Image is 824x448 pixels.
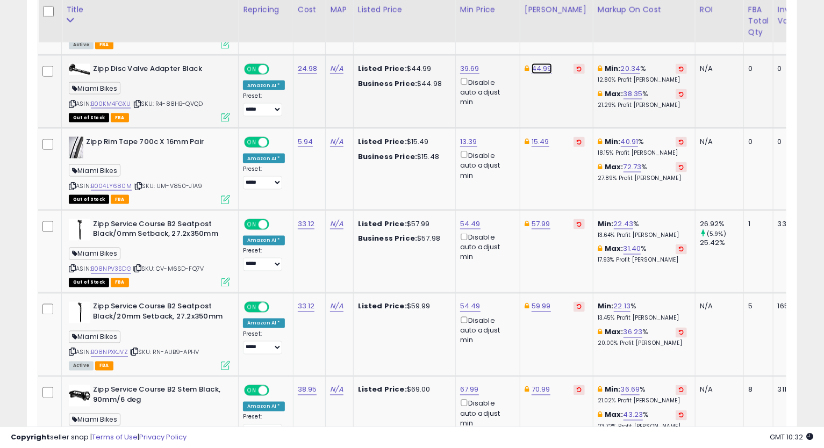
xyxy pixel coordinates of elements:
[748,302,765,312] div: 5
[69,137,83,158] img: 41v5xrvtNrL._SL40_.jpg
[598,102,687,109] p: 21.29% Profit [PERSON_NAME]
[95,40,113,49] span: FBA
[598,302,687,322] div: %
[358,64,447,74] div: $44.99
[460,136,477,147] a: 13.39
[91,182,132,191] a: B004LY680M
[358,152,447,162] div: $15.48
[243,4,289,16] div: Repricing
[298,385,317,395] a: 38.95
[460,4,515,16] div: Min Price
[95,362,113,371] span: FBA
[598,175,687,182] p: 27.89% Profit [PERSON_NAME]
[700,219,743,229] div: 26.92%
[358,137,447,147] div: $15.49
[69,278,109,287] span: All listings that are currently out of stock and unavailable for purchase on Amazon
[700,137,735,147] div: N/A
[605,63,621,74] b: Min:
[132,99,203,108] span: | SKU: R4-88HB-QVQD
[598,162,687,182] div: %
[358,79,447,89] div: $44.98
[243,236,285,245] div: Amazon AI *
[139,432,187,442] a: Privacy Policy
[460,232,512,263] div: Disable auto adjust min
[298,4,321,16] div: Cost
[700,239,743,248] div: 25.42%
[358,234,447,244] div: $57.98
[69,414,120,426] span: Miami Bikes
[624,244,641,255] a: 31.40
[621,385,640,395] a: 36.69
[532,136,549,147] a: 15.49
[69,137,230,203] div: ASIN:
[614,219,634,229] a: 22.43
[243,81,285,90] div: Amazon AI *
[330,301,343,312] a: N/A
[778,219,803,229] div: 33.12
[598,340,687,348] p: 20.00% Profit [PERSON_NAME]
[621,63,641,74] a: 20.34
[598,315,687,322] p: 13.45% Profit [PERSON_NAME]
[243,92,285,117] div: Preset:
[532,301,551,312] a: 59.99
[525,4,589,16] div: [PERSON_NAME]
[69,302,90,323] img: 21eQSZC3R5L._SL40_.jpg
[93,64,224,77] b: Zipp Disc Valve Adapter Black
[532,219,550,229] a: 57.99
[298,136,313,147] a: 5.94
[707,229,726,238] small: (5.9%)
[624,162,642,172] a: 72.73
[69,64,230,121] div: ASIN:
[268,64,285,74] span: OFF
[598,328,687,348] div: %
[598,64,687,84] div: %
[66,4,234,16] div: Title
[69,195,109,204] span: All listings that are currently out of stock and unavailable for purchase on Amazon
[245,138,259,147] span: ON
[69,219,230,286] div: ASIN:
[268,386,285,395] span: OFF
[605,162,624,172] b: Max:
[243,165,285,190] div: Preset:
[358,63,407,74] b: Listed Price:
[700,4,739,16] div: ROI
[598,257,687,264] p: 17.93% Profit [PERSON_NAME]
[358,302,447,312] div: $59.99
[243,248,285,272] div: Preset:
[243,319,285,328] div: Amazon AI *
[330,219,343,229] a: N/A
[605,136,621,147] b: Min:
[69,219,90,241] img: 21AK8v6zcHL._SL40_.jpg
[460,315,512,346] div: Disable auto adjust min
[621,136,639,147] a: 40.91
[133,265,204,273] span: | SKU: CV-M6SD-FQ7V
[93,302,224,324] b: Zipp Service Course B2 Seatpost Black/20mm Setback, 27.2x350mm
[298,219,315,229] a: 33.12
[111,278,129,287] span: FBA
[69,362,94,371] span: All listings currently available for purchase on Amazon
[460,398,512,429] div: Disable auto adjust min
[245,220,259,229] span: ON
[69,248,120,260] span: Miami Bikes
[778,4,807,27] div: Inv. value
[130,348,199,357] span: | SKU: RN-AUB9-APHV
[605,244,624,254] b: Max:
[460,385,479,395] a: 67.99
[598,89,687,109] div: %
[358,385,447,395] div: $69.00
[243,414,285,438] div: Preset:
[624,327,643,338] a: 36.23
[748,4,769,38] div: FBA Total Qty
[268,303,285,312] span: OFF
[532,63,552,74] a: 44.99
[624,89,643,99] a: 38.35
[69,385,90,407] img: 319L3N2sWCL._SL40_.jpg
[700,302,735,312] div: N/A
[69,164,120,177] span: Miami Bikes
[778,64,803,74] div: 0
[778,137,803,147] div: 0
[330,4,348,16] div: MAP
[86,137,217,150] b: Zipp Rim Tape 700c X 16mm Pair
[748,219,765,229] div: 1
[700,64,735,74] div: N/A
